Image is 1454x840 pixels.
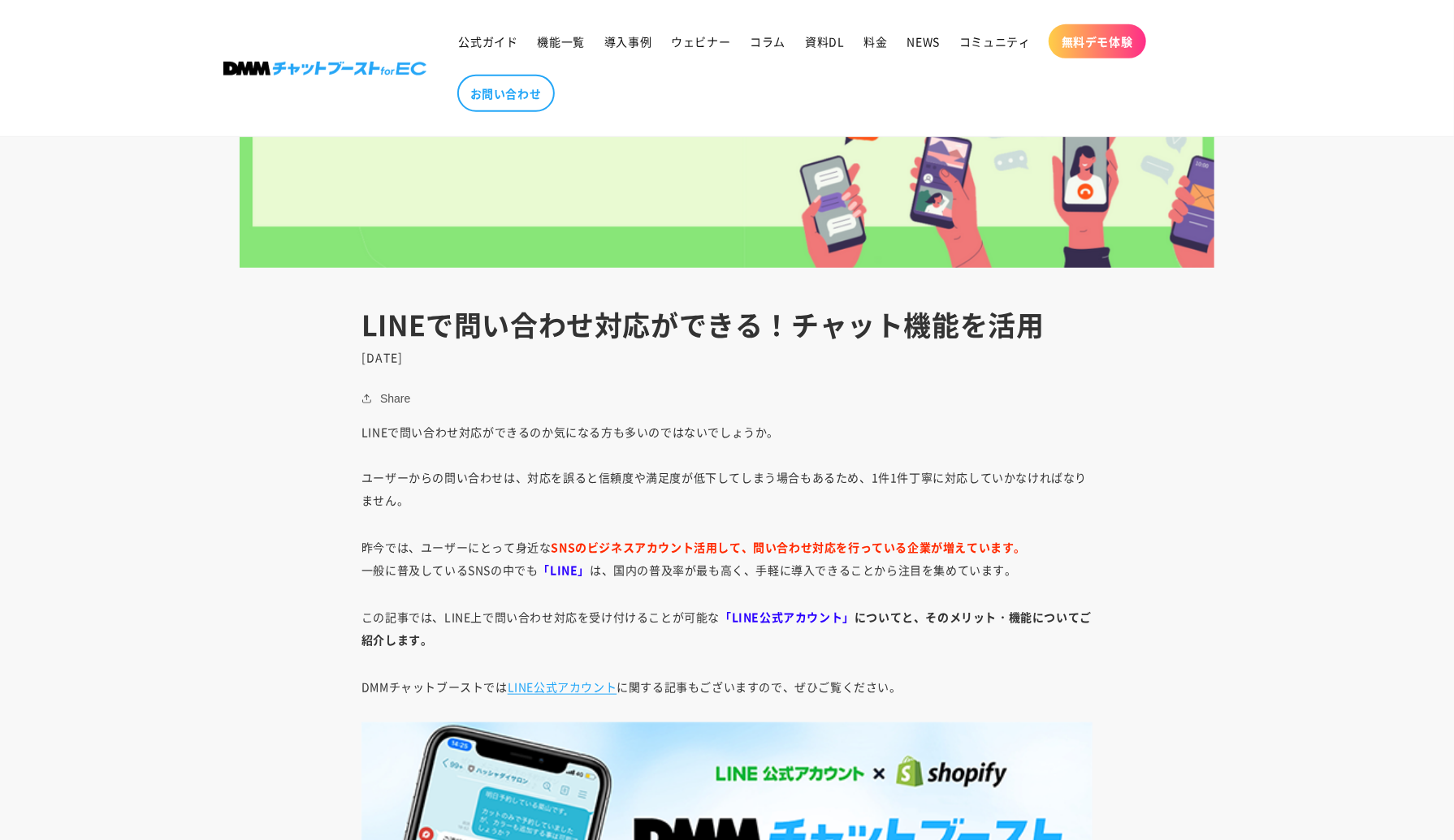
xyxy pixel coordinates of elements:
[1062,34,1133,49] span: 無料デモ体験
[449,24,528,58] a: 公式ガイド
[907,34,940,49] span: NEWS
[740,24,795,58] a: コラム
[795,24,854,58] a: 資料DL
[864,34,888,49] span: 料金
[361,307,1093,342] h1: LINEで問い合わせ対応ができる！チャット機能を活用
[950,24,1041,58] a: コミュニティ
[361,605,1093,651] p: この記事では、LINE上で問い合わせ対応を受け付けることが可能な
[361,349,404,365] time: [DATE]
[898,24,950,58] a: NEWS
[470,86,542,101] span: お問い合わせ
[361,389,415,408] button: Share
[528,24,595,58] a: 機能一覧
[595,24,661,58] a: 導入事例
[361,420,1093,511] p: LINEで問い合わせ対応ができるのか気になる方も多いのではないでしょうか。 ユーザーからの問い合わせは、対応を誤ると信頼度や満足度が低下してしまう場合もあるため、1件1件丁寧に対応していかなけれ...
[361,675,1093,698] p: DMMチャットブーストでは に関する記事もございますので、ぜひご覧ください。
[805,34,844,49] span: 資料DL
[604,34,651,49] span: 導入事例
[539,562,591,578] b: 「LINE」
[361,609,1092,648] b: についてと、そのメリット・機能についてご紹介します。
[459,34,518,49] span: 公式ガイド
[361,536,1093,581] p: 昨今では、ユーザーにとって身近な 一般に普及しているSNSの中でも は、国内の普及率が最も高く、手軽に導入できることから注目を集めています。
[671,34,730,49] span: ウェビナー
[959,34,1031,49] span: コミュニティ
[720,609,855,625] b: 「LINE公式アカウント」
[223,62,426,75] img: 株式会社DMM Boost
[538,34,585,49] span: 機能一覧
[552,539,1027,555] b: SNSのビジネスアカウント活用して、問い合わせ対応を行っている企業が増えています。
[1049,24,1146,58] a: 無料デモ体験
[508,678,617,695] a: LINE公式アカウント
[855,24,898,58] a: 料金
[661,24,740,58] a: ウェビナー
[457,75,555,112] a: お問い合わせ
[750,34,785,49] span: コラム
